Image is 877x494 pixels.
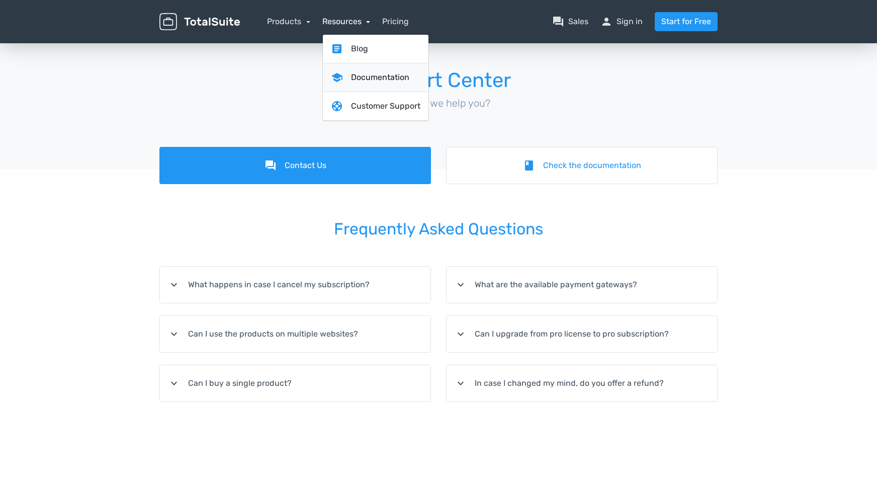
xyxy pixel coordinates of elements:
[331,71,343,84] span: school
[600,16,643,28] a: personSign in
[265,159,277,172] i: forum
[600,16,612,28] span: person
[447,267,717,303] summary: expand_moreWhat are the available payment gateways?
[523,159,535,172] i: book
[447,316,717,352] summary: expand_moreCan I upgrade from pro license to pro subscription?
[382,16,409,28] a: Pricing
[168,377,180,389] i: expand_more
[160,365,430,401] summary: expand_moreCan I buy a single product?
[160,316,430,352] summary: expand_moreCan I use the products on multiple websites?
[159,206,718,252] h2: Frequently Asked Questions
[446,147,718,184] a: bookCheck the documentation
[323,63,428,92] a: schoolDocumentation
[159,69,718,92] h1: Support Center
[168,328,180,340] i: expand_more
[160,267,430,303] summary: expand_moreWhat happens in case I cancel my subscription?
[331,43,343,55] span: article
[655,12,718,31] a: Start for Free
[455,328,467,340] i: expand_more
[455,377,467,389] i: expand_more
[323,92,428,121] a: supportCustomer Support
[159,96,718,111] p: How can we help you?
[552,16,588,28] a: question_answerSales
[168,279,180,291] i: expand_more
[267,17,310,26] a: Products
[455,279,467,291] i: expand_more
[331,100,343,112] span: support
[322,17,371,26] a: Resources
[159,13,240,31] img: TotalSuite for WordPress
[159,147,431,184] a: forumContact Us
[323,35,428,63] a: articleBlog
[447,365,717,401] summary: expand_moreIn case I changed my mind, do you offer a refund?
[552,16,564,28] span: question_answer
